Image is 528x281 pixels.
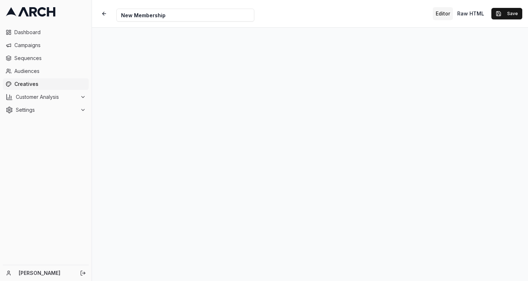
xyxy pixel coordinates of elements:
span: Customer Analysis [16,93,77,101]
button: Log out [78,268,88,278]
input: Internal Creative Name [116,9,254,22]
span: Settings [16,106,77,114]
span: Audiences [14,68,86,75]
a: Sequences [3,52,89,64]
button: Toggle editor [433,7,453,20]
a: [PERSON_NAME] [19,270,72,277]
span: Dashboard [14,29,86,36]
button: Toggle custom HTML [454,7,487,20]
button: Customer Analysis [3,91,89,103]
a: Audiences [3,65,89,77]
span: Creatives [14,80,86,88]
a: Dashboard [3,27,89,38]
button: Save [491,8,522,19]
span: Sequences [14,55,86,62]
button: Settings [3,104,89,116]
a: Campaigns [3,40,89,51]
span: Campaigns [14,42,86,49]
a: Creatives [3,78,89,90]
